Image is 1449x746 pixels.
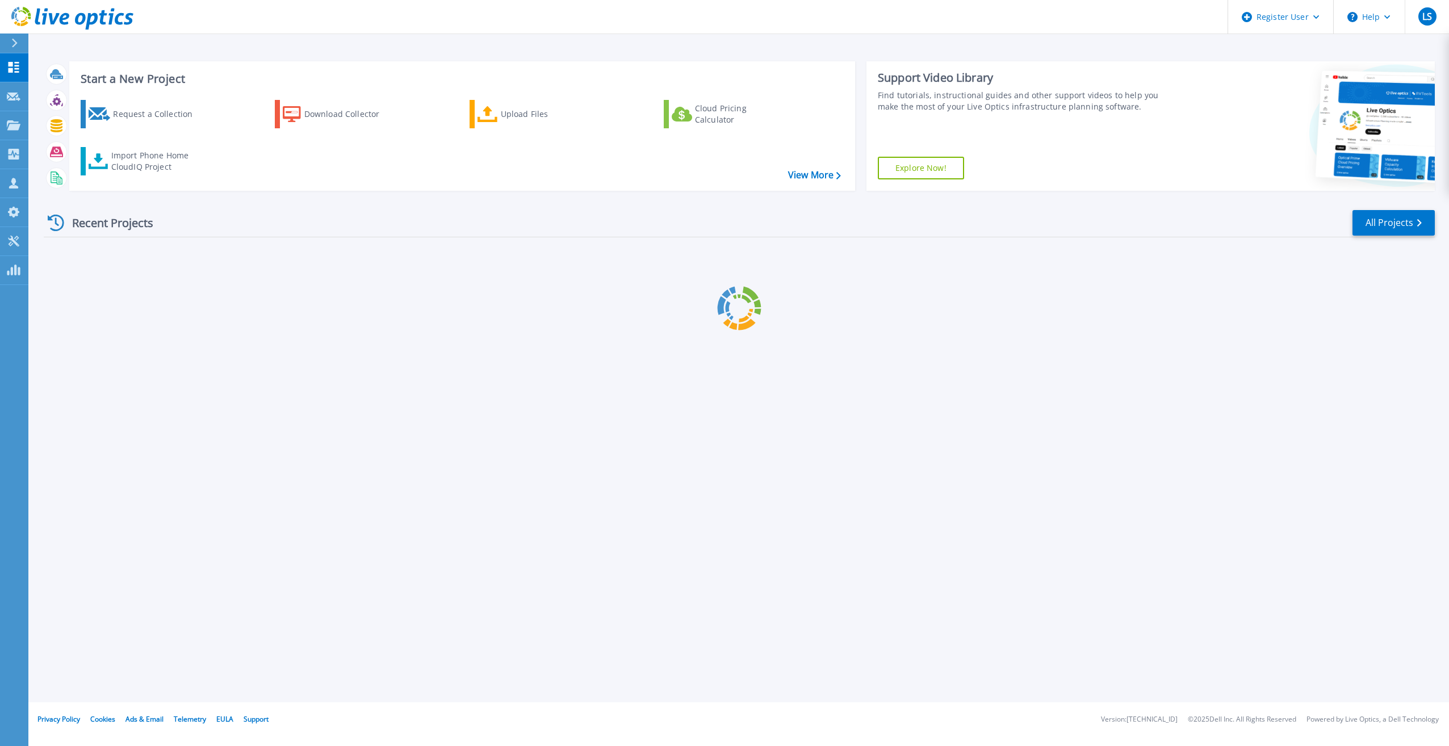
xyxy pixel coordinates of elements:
a: Cookies [90,714,115,724]
li: Version: [TECHNICAL_ID] [1101,716,1178,723]
div: Download Collector [304,103,395,125]
a: Telemetry [174,714,206,724]
a: Privacy Policy [37,714,80,724]
li: Powered by Live Optics, a Dell Technology [1306,716,1439,723]
div: Cloud Pricing Calculator [695,103,786,125]
a: View More [788,170,841,181]
a: Ads & Email [125,714,164,724]
h3: Start a New Project [81,73,840,85]
a: Upload Files [470,100,596,128]
div: Recent Projects [44,209,169,237]
a: Support [244,714,269,724]
div: Request a Collection [113,103,204,125]
span: LS [1422,12,1432,21]
div: Support Video Library [878,70,1171,85]
a: Cloud Pricing Calculator [664,100,790,128]
a: EULA [216,714,233,724]
a: Explore Now! [878,157,964,179]
div: Upload Files [501,103,592,125]
a: Request a Collection [81,100,207,128]
div: Import Phone Home CloudIQ Project [111,150,200,173]
div: Find tutorials, instructional guides and other support videos to help you make the most of your L... [878,90,1171,112]
a: All Projects [1352,210,1435,236]
a: Download Collector [275,100,401,128]
li: © 2025 Dell Inc. All Rights Reserved [1188,716,1296,723]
